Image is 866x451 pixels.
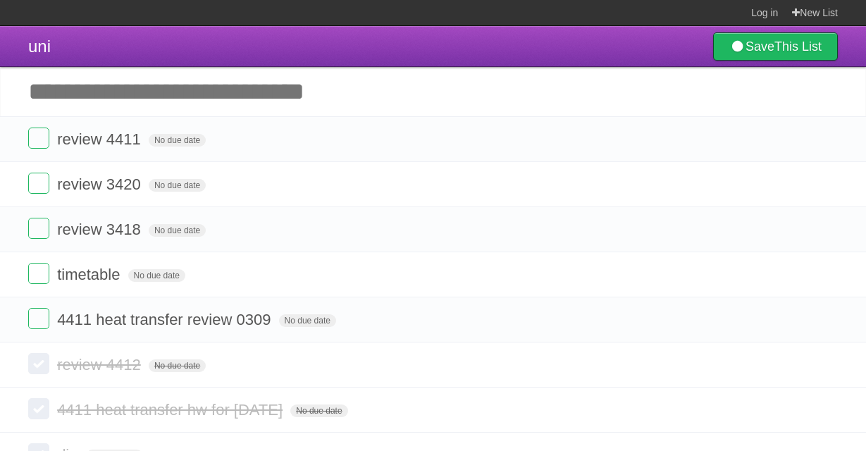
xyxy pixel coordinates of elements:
label: Done [28,128,49,149]
label: Done [28,173,49,194]
span: review 4412 [57,356,144,373]
span: review 4411 [57,130,144,148]
span: No due date [149,179,206,192]
label: Done [28,263,49,284]
span: timetable [57,266,123,283]
span: review 3418 [57,221,144,238]
span: 4411 heat transfer review 0309 [57,311,274,328]
span: No due date [149,134,206,147]
span: 4411 heat transfer hw for [DATE] [57,401,286,419]
label: Done [28,218,49,239]
b: This List [774,39,822,54]
label: Done [28,398,49,419]
span: uni [28,37,51,56]
span: No due date [279,314,336,327]
label: Done [28,353,49,374]
span: No due date [290,404,347,417]
span: review 3420 [57,175,144,193]
label: Done [28,308,49,329]
span: No due date [149,359,206,372]
span: No due date [128,269,185,282]
a: SaveThis List [713,32,838,61]
span: No due date [149,224,206,237]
